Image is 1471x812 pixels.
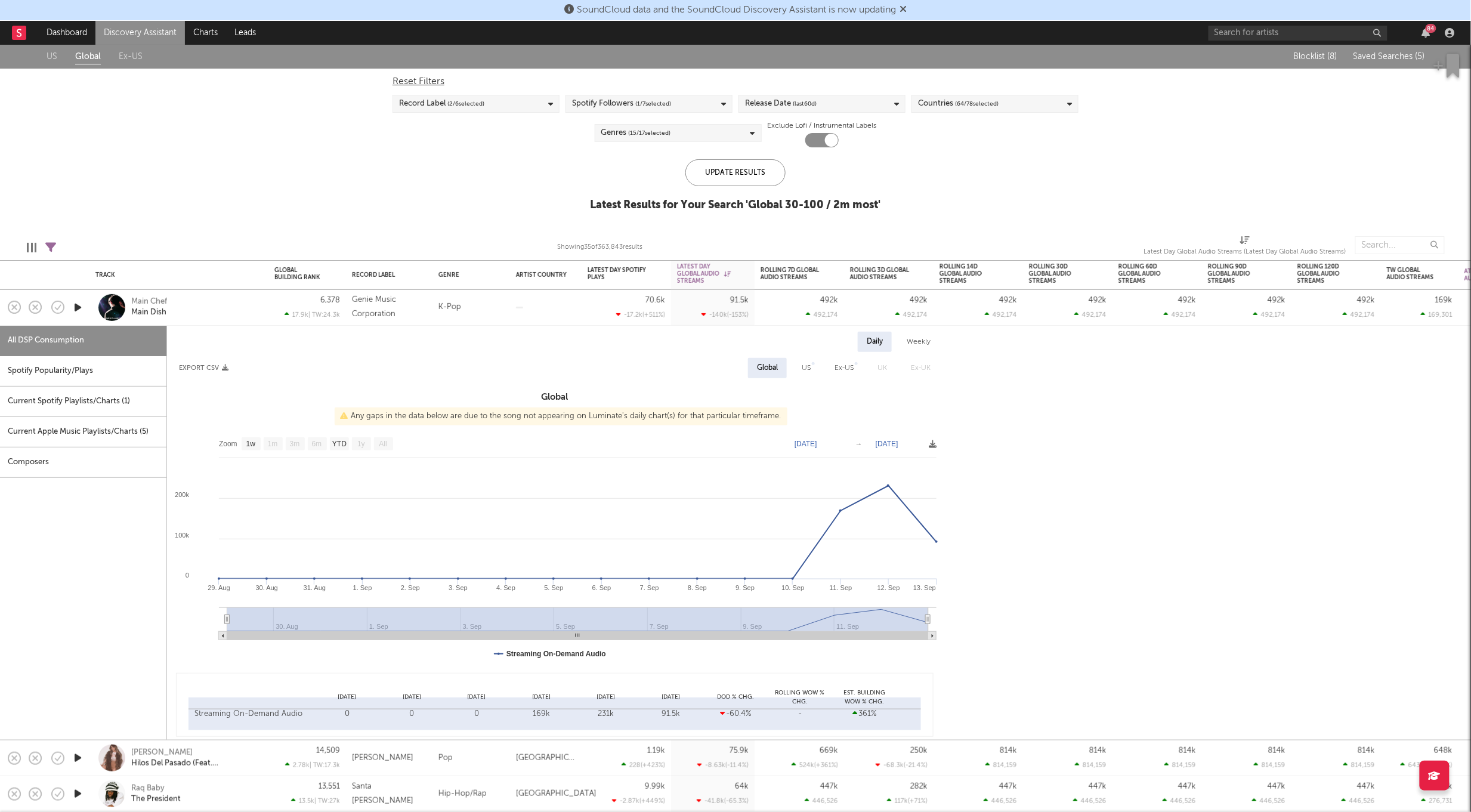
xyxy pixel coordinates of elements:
[592,584,611,591] text: 6. Sep
[167,390,942,405] h3: Global
[640,584,659,591] text: 7. Sep
[792,761,838,769] div: 524k ( +361 % )
[557,230,642,265] div: Showing 35 of 363,843 results
[761,267,820,281] div: Rolling 7D Global Audio Streams
[1268,747,1285,755] div: 814k
[1350,52,1425,61] button: Saved Searches (5)
[645,297,665,304] div: 70.6k
[876,761,928,769] div: -68.3k ( -21.4 % )
[645,783,665,791] div: 9.99k
[706,708,765,720] div: -60.4 %
[131,297,167,307] a: Main Chef
[1179,747,1196,755] div: 814k
[290,440,300,448] text: 3m
[1164,761,1196,769] div: 814,159
[918,97,999,111] div: Countries
[357,440,365,448] text: 1y
[179,365,228,372] button: Export CSV
[382,708,441,720] div: 0
[516,751,576,765] div: [GEOGRAPHIC_DATA]
[399,97,484,111] div: Record Label
[175,532,189,539] text: 100k
[496,584,515,591] text: 4. Sep
[910,747,928,755] div: 250k
[335,407,787,425] div: Any gaps in the data below are due to the song not appearing on Luminate's daily chart(s) for tha...
[1029,263,1089,285] div: Rolling 30D Global Audio Streams
[186,572,189,579] text: 0
[1355,236,1445,254] input: Search...
[833,688,897,706] div: Est. Building WoW % Chg.
[1297,263,1357,285] div: Rolling 120D Global Audio Streams
[1178,297,1196,304] div: 492k
[175,491,189,498] text: 200k
[1358,747,1375,755] div: 814k
[38,21,95,45] a: Dashboard
[1118,263,1178,285] div: Rolling 60D Global Audio Streams
[185,21,226,45] a: Charts
[447,97,484,111] span: ( 2 / 6 selected)
[544,584,563,591] text: 5. Sep
[771,708,829,720] div: -
[768,688,832,706] div: Rolling WoW % Chg.
[900,5,907,15] span: Dismiss
[1357,783,1375,791] div: 447k
[352,293,427,322] div: Genie Music Corporation
[641,708,700,720] div: 91.5k
[274,797,340,805] div: 13.5k | TW: 27k
[131,758,259,769] a: Hilos Del Pasado (Feat. [PERSON_NAME])
[1089,297,1107,304] div: 492k
[836,708,894,720] div: 361 %
[806,311,838,319] div: 492,174
[1342,797,1375,805] div: 446,526
[447,708,506,720] div: 0
[638,693,703,702] div: [DATE]
[820,783,838,791] div: 447k
[131,748,193,758] a: [PERSON_NAME]
[1268,783,1285,791] div: 447k
[855,440,863,448] text: →
[820,297,838,304] div: 492k
[577,708,635,720] div: 231k
[985,761,1017,769] div: 814,159
[701,311,749,319] div: -140k ( -153 % )
[985,311,1017,319] div: 492,174
[1163,797,1196,805] div: 446,526
[697,797,749,805] div: -41.8k ( -65.3 % )
[898,332,940,352] div: Weekly
[131,307,166,318] a: Main Dish
[955,97,999,111] span: ( 64 / 78 selected)
[332,440,347,448] text: YTD
[688,584,707,591] text: 8. Sep
[1253,311,1285,319] div: 492,174
[1254,761,1285,769] div: 814,159
[1387,267,1435,281] div: TW Global Audio Streams
[438,271,498,279] div: Genre
[246,440,256,448] text: 1w
[1208,263,1268,285] div: Rolling 90D Global Audio Streams
[47,50,57,64] a: US
[876,440,898,448] text: [DATE]
[75,50,101,64] a: Global
[913,584,936,591] text: 13. Sep
[1434,747,1453,755] div: 648k
[1000,747,1017,755] div: 814k
[887,797,928,805] div: 117k ( +71 % )
[1178,783,1196,791] div: 447k
[616,311,665,319] div: -17.2k ( +511 % )
[703,693,768,702] div: DoD % Chg.
[131,794,181,805] a: The President
[274,311,340,319] div: 17.9k | TW: 24.3k
[268,440,278,448] text: 1m
[850,267,910,281] div: Rolling 3D Global Audio Streams
[274,761,340,769] div: 2.78k | TW: 17.3k
[781,584,804,591] text: 10. Sep
[1343,761,1375,769] div: 814,159
[274,267,322,281] div: Global Building Rank
[432,740,510,776] div: Pop
[352,780,427,808] div: Santa [PERSON_NAME]
[999,297,1017,304] div: 492k
[353,584,372,591] text: 1. Sep
[858,332,892,352] div: Daily
[1252,797,1285,805] div: 446,526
